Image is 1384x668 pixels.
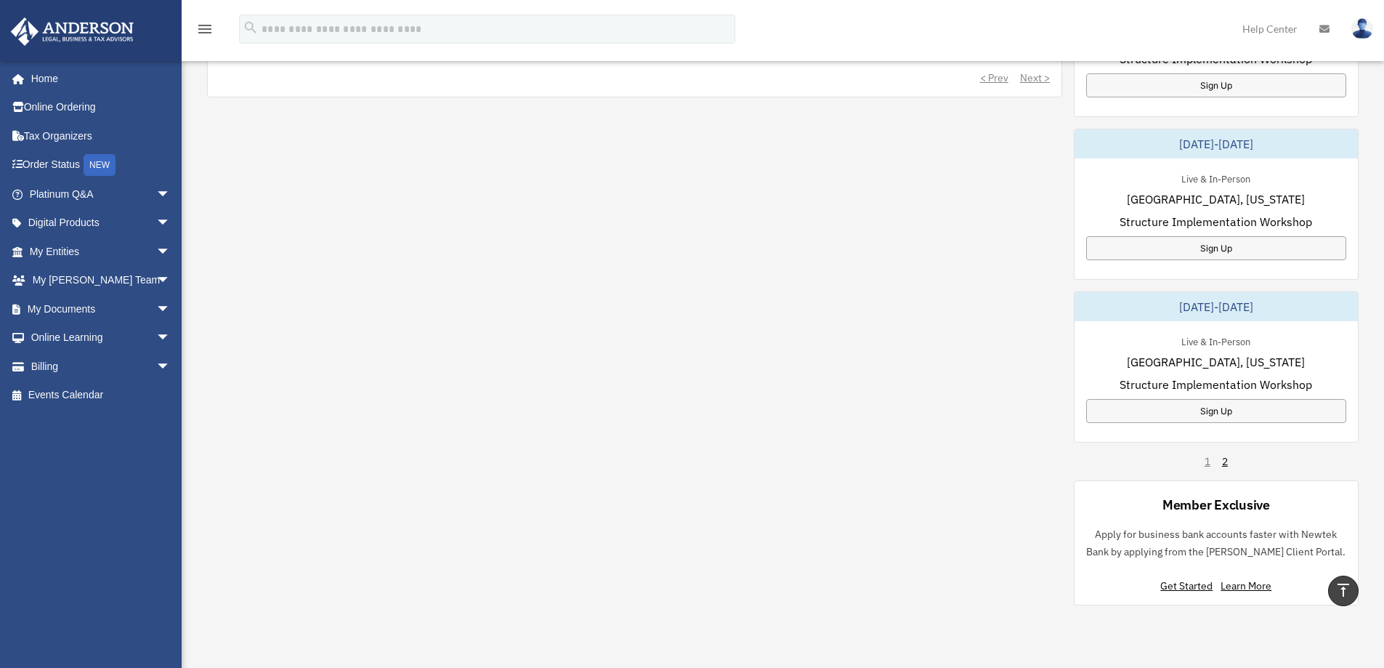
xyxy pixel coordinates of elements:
a: Digital Productsarrow_drop_down [10,209,193,238]
span: Structure Implementation Workshop [1120,376,1312,393]
div: NEW [84,154,116,176]
span: [GEOGRAPHIC_DATA], [US_STATE] [1127,190,1305,208]
i: menu [196,20,214,38]
span: arrow_drop_down [156,180,185,209]
i: vertical_align_top [1335,582,1352,599]
a: Order StatusNEW [10,150,193,180]
span: arrow_drop_down [156,294,185,324]
a: 2 [1222,454,1228,469]
img: User Pic [1351,18,1373,39]
a: Get Started [1160,579,1218,592]
a: Sign Up [1086,236,1346,260]
a: Sign Up [1086,73,1346,97]
span: arrow_drop_down [156,352,185,382]
span: arrow_drop_down [156,237,185,267]
a: Billingarrow_drop_down [10,352,193,381]
a: Tax Organizers [10,121,193,150]
span: arrow_drop_down [156,323,185,353]
a: vertical_align_top [1328,576,1359,606]
a: Platinum Q&Aarrow_drop_down [10,180,193,209]
a: Online Learningarrow_drop_down [10,323,193,353]
span: arrow_drop_down [156,209,185,238]
a: Events Calendar [10,381,193,410]
div: Live & In-Person [1170,333,1262,348]
div: [DATE]-[DATE] [1075,292,1358,321]
img: Anderson Advisors Platinum Portal [7,17,138,46]
a: My Documentsarrow_drop_down [10,294,193,323]
div: [DATE]-[DATE] [1075,129,1358,158]
a: My Entitiesarrow_drop_down [10,237,193,266]
p: Apply for business bank accounts faster with Newtek Bank by applying from the [PERSON_NAME] Clien... [1086,526,1346,561]
a: menu [196,25,214,38]
a: My [PERSON_NAME] Teamarrow_drop_down [10,266,193,295]
a: Online Ordering [10,93,193,122]
a: Home [10,64,185,93]
div: Live & In-Person [1170,170,1262,185]
span: arrow_drop_down [156,266,185,296]
span: [GEOGRAPHIC_DATA], [US_STATE] [1127,353,1305,371]
span: Structure Implementation Workshop [1120,213,1312,230]
a: Sign Up [1086,399,1346,423]
i: search [243,20,259,36]
div: Member Exclusive [1162,496,1270,514]
a: Learn More [1221,579,1271,592]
